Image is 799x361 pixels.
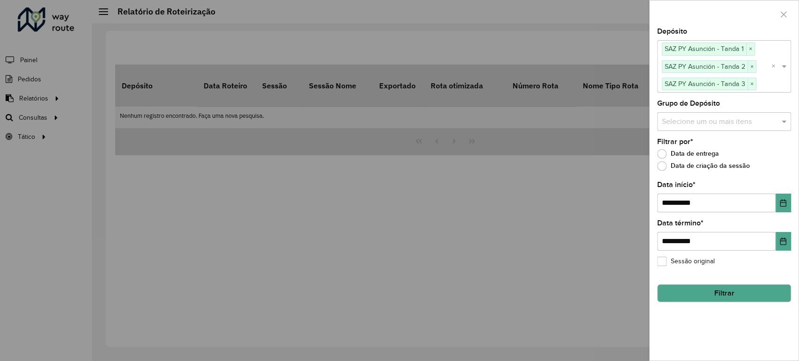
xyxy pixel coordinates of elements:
[657,217,704,229] label: Data término
[657,98,720,109] label: Grupo de Depósito
[657,149,719,159] label: Data de entrega
[662,78,748,89] span: SAZ PY Asunción - Tanda 3
[657,26,687,37] label: Depósito
[657,179,696,190] label: Data início
[662,43,746,54] span: SAZ PY Asunción - Tanda 1
[657,136,693,147] label: Filtrar por
[776,232,791,251] button: Choose Date
[748,61,756,72] span: ×
[657,256,715,266] label: Sessão original
[657,284,791,302] button: Filtrar
[657,161,750,171] label: Data de criação da sessão
[748,79,756,90] span: ×
[776,194,791,212] button: Choose Date
[746,43,755,55] span: ×
[771,61,779,72] span: Clear all
[662,61,748,72] span: SAZ PY Asunción - Tanda 2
